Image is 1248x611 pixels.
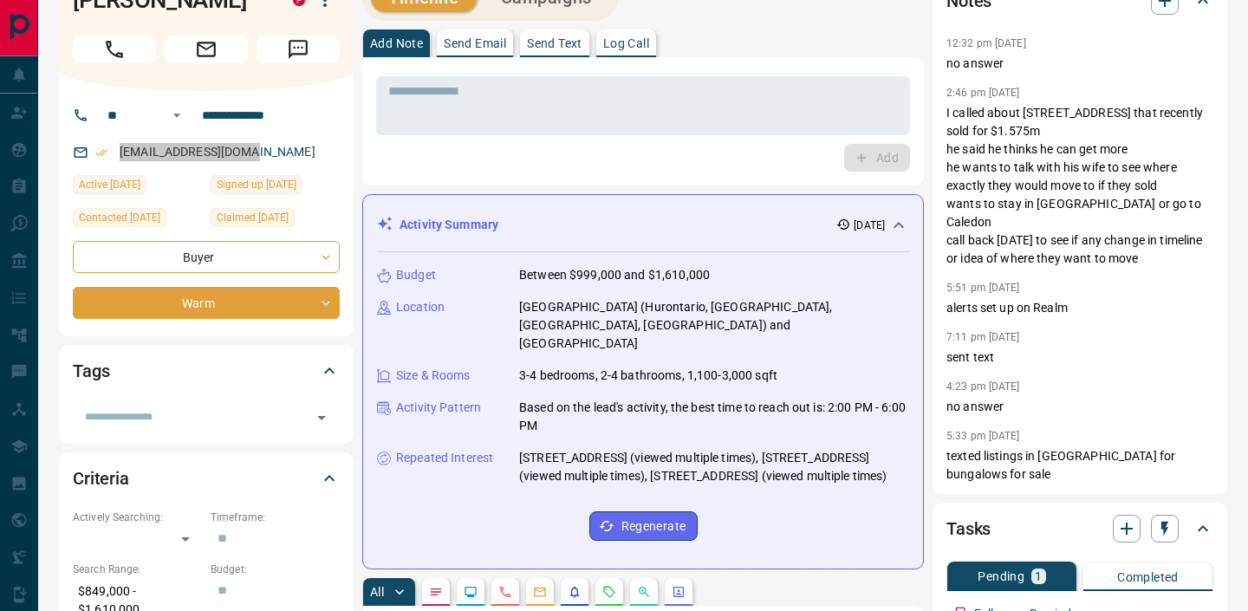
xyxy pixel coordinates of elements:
[79,176,140,193] span: Active [DATE]
[589,511,698,541] button: Regenerate
[519,298,909,353] p: [GEOGRAPHIC_DATA] (Hurontario, [GEOGRAPHIC_DATA], [GEOGRAPHIC_DATA], [GEOGRAPHIC_DATA]) and [GEOG...
[519,266,710,284] p: Between $999,000 and $1,610,000
[309,406,334,430] button: Open
[396,266,436,284] p: Budget
[73,458,340,499] div: Criteria
[946,282,1020,294] p: 5:51 pm [DATE]
[498,585,512,599] svg: Calls
[946,87,1020,99] p: 2:46 pm [DATE]
[396,367,471,385] p: Size & Rooms
[946,380,1020,393] p: 4:23 pm [DATE]
[672,585,686,599] svg: Agent Actions
[978,570,1024,582] p: Pending
[73,175,202,199] div: Wed Jul 23 2025
[211,208,340,232] div: Tue Jun 03 2025
[946,104,1213,268] p: I called about [STREET_ADDRESS] that recently sold for $1.575m he said he thinks he can get more ...
[533,585,547,599] svg: Emails
[603,37,649,49] p: Log Call
[211,175,340,199] div: Tue Jun 03 2025
[1035,570,1042,582] p: 1
[946,37,1026,49] p: 12:32 pm [DATE]
[73,241,340,273] div: Buyer
[211,510,340,525] p: Timeframe:
[946,398,1213,416] p: no answer
[211,562,340,577] p: Budget:
[73,510,202,525] p: Actively Searching:
[217,176,296,193] span: Signed up [DATE]
[527,37,582,49] p: Send Text
[73,357,109,385] h2: Tags
[946,331,1020,343] p: 7:11 pm [DATE]
[396,399,481,417] p: Activity Pattern
[602,585,616,599] svg: Requests
[444,37,506,49] p: Send Email
[396,449,493,467] p: Repeated Interest
[165,36,248,63] span: Email
[400,216,498,234] p: Activity Summary
[73,350,340,392] div: Tags
[79,209,160,226] span: Contacted [DATE]
[1117,571,1179,583] p: Completed
[377,209,909,241] div: Activity Summary[DATE]
[217,209,289,226] span: Claimed [DATE]
[396,298,445,316] p: Location
[370,586,384,598] p: All
[73,465,129,492] h2: Criteria
[257,36,340,63] span: Message
[73,36,156,63] span: Call
[946,299,1213,317] p: alerts set up on Realm
[637,585,651,599] svg: Opportunities
[166,105,187,126] button: Open
[946,430,1020,442] p: 5:33 pm [DATE]
[120,145,315,159] a: [EMAIL_ADDRESS][DOMAIN_NAME]
[946,55,1213,73] p: no answer
[95,146,107,159] svg: Email Verified
[568,585,582,599] svg: Listing Alerts
[464,585,478,599] svg: Lead Browsing Activity
[370,37,423,49] p: Add Note
[854,218,885,233] p: [DATE]
[519,399,909,435] p: Based on the lead's activity, the best time to reach out is: 2:00 PM - 6:00 PM
[73,208,202,232] div: Tue Jun 03 2025
[73,562,202,577] p: Search Range:
[519,449,909,485] p: [STREET_ADDRESS] (viewed multiple times), [STREET_ADDRESS] (viewed multiple times), [STREET_ADDRE...
[946,515,991,543] h2: Tasks
[946,348,1213,367] p: sent text
[73,287,340,319] div: Warm
[429,585,443,599] svg: Notes
[946,508,1213,549] div: Tasks
[519,367,777,385] p: 3-4 bedrooms, 2-4 bathrooms, 1,100-3,000 sqft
